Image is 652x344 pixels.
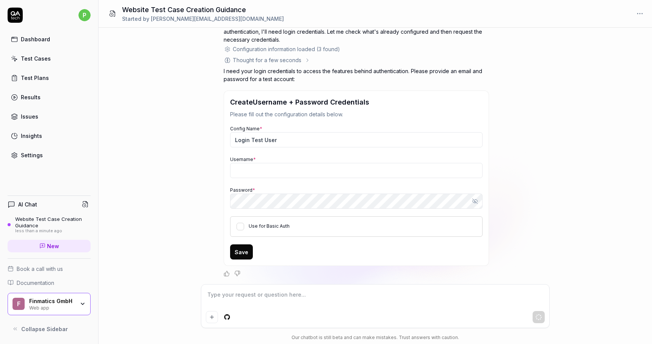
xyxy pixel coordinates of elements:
[122,15,284,23] div: Started by
[230,97,483,107] h3: Create Username + Password Credentials
[21,113,38,120] div: Issues
[8,216,91,233] a: Website Test Case Creation Guidanceless than a minute ago
[8,265,91,273] a: Book a call with us
[8,109,91,124] a: Issues
[224,20,489,44] p: I can see your site requires login to access the main functionality. To test the critical flows b...
[8,90,91,105] a: Results
[249,223,290,229] label: Use for Basic Auth
[8,70,91,85] a: Test Plans
[230,244,253,260] button: Save
[233,45,340,53] div: Configuration information loaded (3 found)
[8,128,91,143] a: Insights
[230,126,262,131] label: Config Name
[8,32,91,47] a: Dashboard
[230,187,255,193] label: Password
[8,51,91,66] a: Test Cases
[201,334,550,341] div: Our chatbot is still beta and can make mistakes. Trust answers with caution.
[21,151,43,159] div: Settings
[151,16,284,22] span: [PERSON_NAME][EMAIL_ADDRESS][DOMAIN_NAME]
[47,242,59,250] span: New
[21,55,51,63] div: Test Cases
[17,279,54,287] span: Documentation
[15,216,91,228] div: Website Test Case Creation Guidance
[206,311,218,323] button: Add attachment
[8,148,91,163] a: Settings
[224,67,489,83] p: I need your login credentials to access the features behind authentication. Please provide an ema...
[230,110,483,118] p: Please fill out the configuration details below.
[15,228,91,234] div: less than a minute ago
[230,156,256,162] label: Username
[8,240,91,252] a: New
[17,265,63,273] span: Book a call with us
[21,74,49,82] div: Test Plans
[21,132,42,140] div: Insights
[8,293,91,316] button: FFinmatics GmbHWeb app
[18,200,37,208] h4: AI Chat
[234,271,240,277] button: Negative feedback
[8,321,91,336] button: Collapse Sidebar
[78,8,91,23] button: p
[21,325,68,333] span: Collapse Sidebar
[230,132,483,147] input: My Config
[13,298,25,310] span: F
[29,298,75,305] div: Finmatics GmbH
[122,5,284,15] h1: Website Test Case Creation Guidance
[224,271,230,277] button: Positive feedback
[21,35,50,43] div: Dashboard
[78,9,91,21] span: p
[29,304,75,310] div: Web app
[21,93,41,101] div: Results
[8,279,91,287] a: Documentation
[233,56,301,64] div: Thought for a few seconds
